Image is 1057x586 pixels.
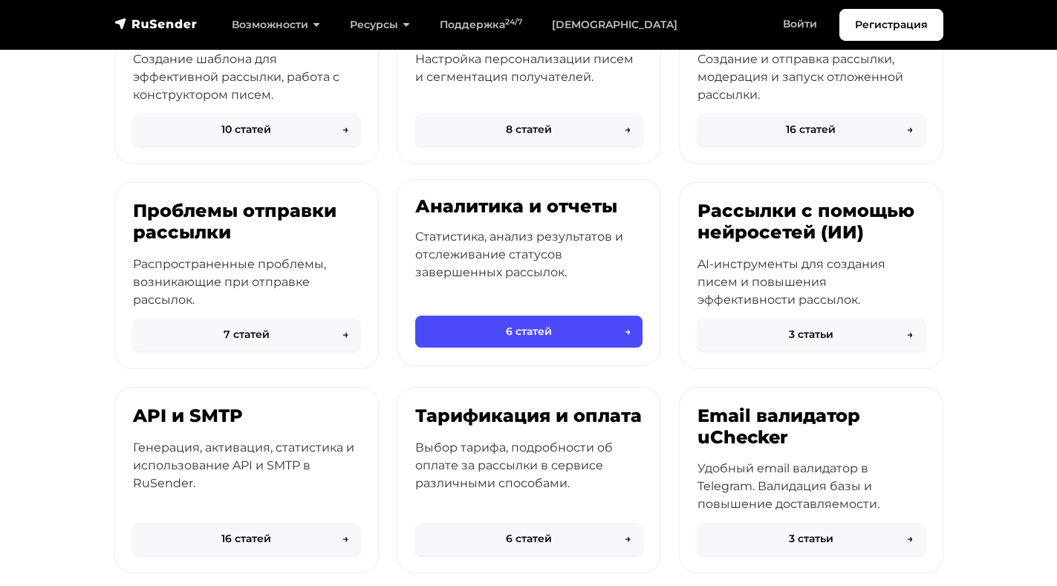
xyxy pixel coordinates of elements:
[415,316,643,348] button: 6 статей→
[133,406,360,427] h3: API и SMTP
[342,531,348,547] span: →
[342,327,348,342] span: →
[133,51,360,104] p: Создание шаблона для эффективной рассылки, работа с конструктором писем.
[397,179,661,366] a: Аналитика и отчеты Статистика, анализ результатов и отслеживание статусов завершенных рассылок. 6...
[839,9,943,41] a: Регистрация
[114,16,198,31] img: RuSender
[505,17,522,27] sup: 24/7
[114,387,379,574] a: API и SMTP Генерация, активация, статистика и использование API и SMTP в RuSender. 16 статей→
[133,255,360,309] p: Распространенные проблемы, возникающие при отправке рассылок.
[342,122,348,137] span: →
[415,228,643,281] p: Статистика, анализ результатов и отслеживание статусов завершенных рассылок.
[415,439,643,492] p: Выбор тарифа, подробности об оплате за рассылки в сервисе различными способами.
[133,201,360,244] h3: Проблемы отправки рассылки
[397,387,661,574] a: Тарификация и оплата Выбор тарифа, подробности об оплате за рассылки в сервисе различными способа...
[415,51,643,86] p: Настройка персонализации писем и сегментация получателей.
[625,324,631,339] span: →
[697,201,925,244] h3: Рассылки с помощью нейросетей (ИИ)
[415,523,643,555] button: 6 статей→
[697,114,925,146] button: 16 статей→
[133,523,360,555] button: 16 статей→
[697,523,925,555] button: 3 статьи→
[697,460,925,513] p: Удобный email валидатор в Telegram. Валидация базы и повышение доставляемости.
[133,114,360,146] button: 10 статей→
[697,406,925,449] h3: Email валидатор uChecker
[133,319,360,351] button: 7 статей→
[697,51,925,104] p: Создание и отправка рассылки, модерация и запуск отложенной рассылки.
[679,387,943,574] a: Email валидатор uChecker Удобный email валидатор в Telegram. Валидация базы и повышение доставляе...
[425,10,537,40] a: Поддержка24/7
[697,319,925,351] button: 3 статьи→
[335,10,425,40] a: Ресурсы
[217,10,335,40] a: Возможности
[697,255,925,309] p: AI-инструменты для создания писем и повышения эффективности рассылок.
[768,9,832,39] a: Войти
[415,114,643,146] button: 8 статей→
[907,122,913,137] span: →
[625,122,631,137] span: →
[625,531,631,547] span: →
[415,406,643,427] h3: Тарификация и оплата
[907,327,913,342] span: →
[537,10,692,40] a: [DEMOGRAPHIC_DATA]
[679,182,943,369] a: Рассылки с помощью нейросетей (ИИ) AI-инструменты для создания писем и повышения эффективности ра...
[133,439,360,492] p: Генерация, активация, статистика и использование API и SMTP в RuSender.
[907,531,913,547] span: →
[114,182,379,369] a: Проблемы отправки рассылки Распространенные проблемы, возникающие при отправке рассылок. 7 статей→
[415,196,643,218] h3: Аналитика и отчеты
